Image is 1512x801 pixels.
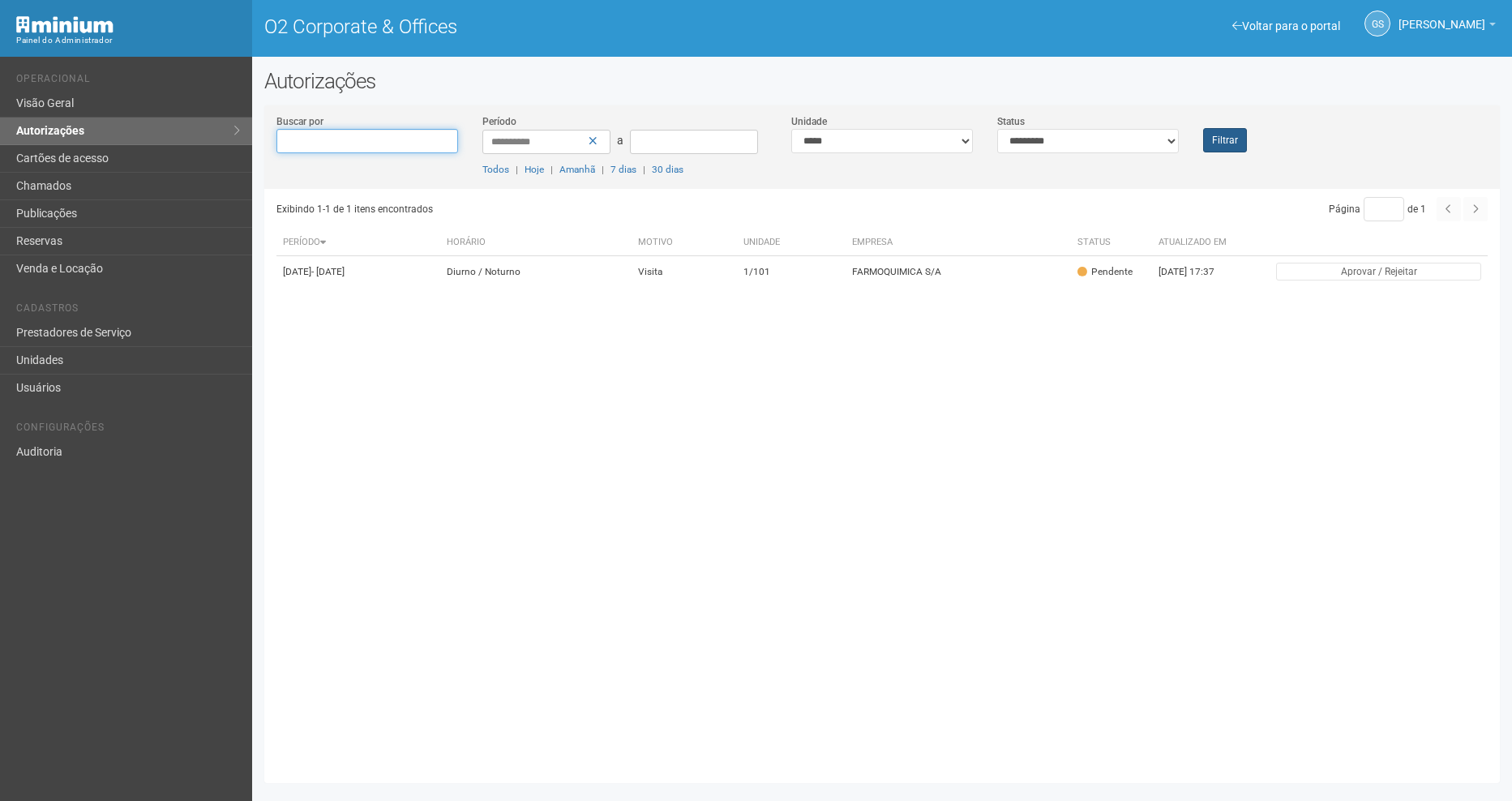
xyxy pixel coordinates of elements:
[1232,19,1340,32] a: Voltar para o portal
[1329,203,1426,215] span: Página de 1
[16,16,114,33] img: Minium
[1152,256,1241,288] td: [DATE] 17:37
[791,114,827,129] label: Unidade
[997,114,1025,129] label: Status
[559,164,595,175] a: Amanhã
[276,256,441,288] td: [DATE]
[440,256,632,288] td: Diurno / Noturno
[643,164,645,175] span: |
[264,69,1500,93] h2: Autorizações
[1203,128,1247,152] button: Filtrar
[1152,229,1241,256] th: Atualizado em
[846,229,1071,256] th: Empresa
[1398,2,1485,31] span: Gabriela Souza
[276,229,441,256] th: Período
[1364,11,1390,36] a: GS
[1398,20,1496,33] a: [PERSON_NAME]
[440,229,632,256] th: Horário
[16,33,240,48] div: Painel do Administrador
[550,164,553,175] span: |
[1071,229,1152,256] th: Status
[1077,265,1133,279] div: Pendente
[16,302,240,319] li: Cadastros
[602,164,604,175] span: |
[652,164,683,175] a: 30 dias
[264,16,870,37] h1: O2 Corporate & Offices
[482,114,516,129] label: Período
[525,164,544,175] a: Hoje
[16,73,240,90] li: Operacional
[737,256,846,288] td: 1/101
[846,256,1071,288] td: FARMOQUIMICA S/A
[482,164,509,175] a: Todos
[516,164,518,175] span: |
[632,256,737,288] td: Visita
[16,422,240,439] li: Configurações
[276,197,877,221] div: Exibindo 1-1 de 1 itens encontrados
[276,114,323,129] label: Buscar por
[311,266,345,277] span: - [DATE]
[617,134,623,147] span: a
[737,229,846,256] th: Unidade
[1276,263,1481,281] button: Aprovar / Rejeitar
[632,229,737,256] th: Motivo
[610,164,636,175] a: 7 dias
